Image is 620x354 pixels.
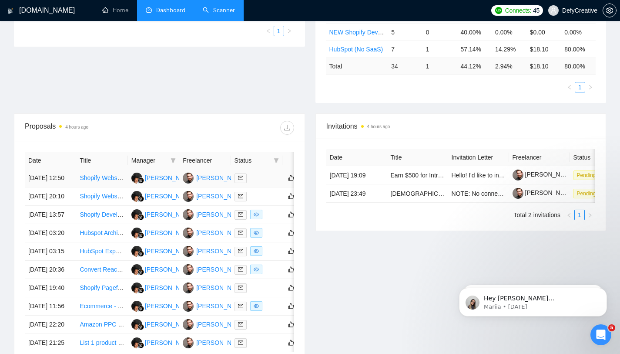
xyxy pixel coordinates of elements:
div: [PERSON_NAME] Ketut Ratih [145,191,227,201]
td: 5 [388,24,422,41]
span: mail [238,340,243,345]
a: GA[PERSON_NAME] Ketut Ratih [131,302,227,309]
img: GA [131,301,142,312]
a: 1 [575,210,584,220]
a: GA[PERSON_NAME] Ketut Ratih [131,174,227,181]
img: EG [183,246,194,257]
div: [PERSON_NAME] [196,283,246,293]
td: 80.00 % [561,58,596,75]
span: Pending [573,189,600,198]
a: Shopify Website Developer [80,174,153,181]
span: like [288,303,294,310]
a: GA[PERSON_NAME] Ketut Ratih [131,247,227,254]
div: [PERSON_NAME] Ketut Ratih [145,265,227,274]
span: right [587,213,593,218]
a: setting [603,7,617,14]
td: Ecommerce - Klaviyo SMS and Email Marketing Freelance position [76,297,127,316]
span: filter [272,154,281,167]
iframe: Intercom notifications message [446,269,620,330]
td: 0 [422,24,457,41]
td: Convert React Website into a Shopify Theme with Full Theme Editor & App Integration [76,261,127,279]
span: user [550,7,556,14]
li: Previous Page [263,26,274,36]
div: [PERSON_NAME] [196,246,246,256]
span: dashboard [146,7,152,13]
td: Native Speakers of Tamil – Talent Bench for Future Managed Services Recording Projects [387,184,448,203]
span: mail [238,285,243,290]
span: mail [238,175,243,180]
iframe: Intercom live chat [590,324,611,345]
span: Manager [131,156,167,165]
span: Pending [573,170,600,180]
td: $18.10 [526,41,561,58]
span: mail [238,303,243,309]
td: 80.00% [561,41,596,58]
img: EG [183,264,194,275]
a: [PERSON_NAME] [513,171,575,178]
a: EG[PERSON_NAME] [183,320,246,327]
a: homeHome [102,7,128,14]
img: GA [131,209,142,220]
span: Invitations [326,121,596,132]
img: gigradar-bm.png [138,177,144,184]
td: Hubspot Architect [76,224,127,242]
span: mail [238,248,243,254]
td: 57.14% [457,41,492,58]
td: 2.94 % [492,58,526,75]
a: GA[PERSON_NAME] Ketut Ratih [131,265,227,272]
time: 4 hours ago [65,125,88,129]
img: EG [183,173,194,184]
a: Earn $500 for Introducing U.S. Shopify Stores with 1,000+ Monthly Orders [391,172,591,179]
td: $0.00 [526,24,561,41]
span: Dashboard [156,7,185,14]
td: Total [326,58,388,75]
span: eye [254,248,259,254]
div: [PERSON_NAME] [196,173,246,183]
span: mail [238,212,243,217]
td: Shopify Website Redesign – Party Game Brand [76,187,127,206]
div: [PERSON_NAME] Ketut Ratih [145,210,227,219]
a: GA[PERSON_NAME] Ketut Ratih [131,320,227,327]
li: Total 2 invitations [514,210,560,220]
a: Shopify Website Redesign – Party Game Brand [80,193,208,200]
a: EG[PERSON_NAME] [183,247,246,254]
button: left [564,82,575,92]
time: 4 hours ago [367,124,390,129]
img: EG [183,337,194,348]
img: EG [183,301,194,312]
img: EG [183,283,194,293]
td: [DATE] 03:15 [25,242,76,261]
th: Manager [128,152,179,169]
td: Amazon PPC Expert Needed for Campaign Management [76,316,127,334]
img: EG [183,191,194,202]
img: GA [131,337,142,348]
button: like [286,228,296,238]
td: [DATE] 23:49 [326,184,387,203]
span: eye [254,230,259,235]
div: [PERSON_NAME] [196,228,246,238]
div: [PERSON_NAME] [196,301,246,311]
td: [DATE] 11:56 [25,297,76,316]
a: GA[PERSON_NAME] Ketut Ratih [131,211,227,218]
a: GA[PERSON_NAME] Ketut Ratih [131,284,227,291]
td: Shopify Development and Branding Specialist Needed [76,206,127,224]
img: gigradar-bm.png [138,214,144,220]
button: like [286,283,296,293]
div: [PERSON_NAME] [196,320,246,329]
span: like [288,193,294,200]
th: Date [25,152,76,169]
td: Shopify Pagefly Dev to edit and create new ecommerce pages [76,279,127,297]
div: [PERSON_NAME] [196,191,246,201]
span: 5 [608,324,615,331]
img: EG [183,319,194,330]
img: upwork-logo.png [495,7,502,14]
td: HubSpot Expert Needed for Marketing Automation and CRM Optimization [76,242,127,261]
td: 44.12 % [457,58,492,75]
span: mail [238,194,243,199]
img: GA [131,319,142,330]
a: EG[PERSON_NAME] [183,265,246,272]
img: gigradar-bm.png [138,324,144,330]
span: like [288,229,294,236]
div: [PERSON_NAME] [196,265,246,274]
a: EG[PERSON_NAME] [183,284,246,291]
